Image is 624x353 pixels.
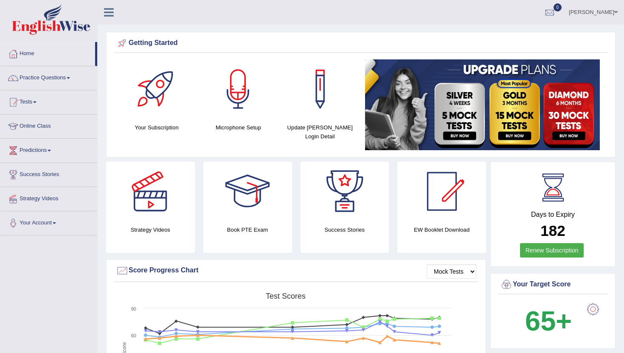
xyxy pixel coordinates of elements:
[266,292,306,300] tspan: Test scores
[0,163,97,184] a: Success Stories
[500,211,606,219] h4: Days to Expiry
[116,264,476,277] div: Score Progress Chart
[0,90,97,112] a: Tests
[116,37,606,50] div: Getting Started
[131,333,136,338] text: 60
[0,66,97,87] a: Practice Questions
[365,59,600,150] img: small5.jpg
[0,187,97,208] a: Strategy Videos
[0,42,95,63] a: Home
[106,225,195,234] h4: Strategy Videos
[301,225,389,234] h4: Success Stories
[0,211,97,233] a: Your Account
[554,3,562,11] span: 0
[284,123,357,141] h4: Update [PERSON_NAME] Login Detail
[203,225,292,234] h4: Book PTE Exam
[131,306,136,311] text: 90
[0,139,97,160] a: Predictions
[202,123,275,132] h4: Microphone Setup
[120,123,193,132] h4: Your Subscription
[520,243,584,258] a: Renew Subscription
[540,222,565,239] b: 182
[525,305,572,336] b: 65+
[397,225,486,234] h4: EW Booklet Download
[500,278,606,291] div: Your Target Score
[0,115,97,136] a: Online Class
